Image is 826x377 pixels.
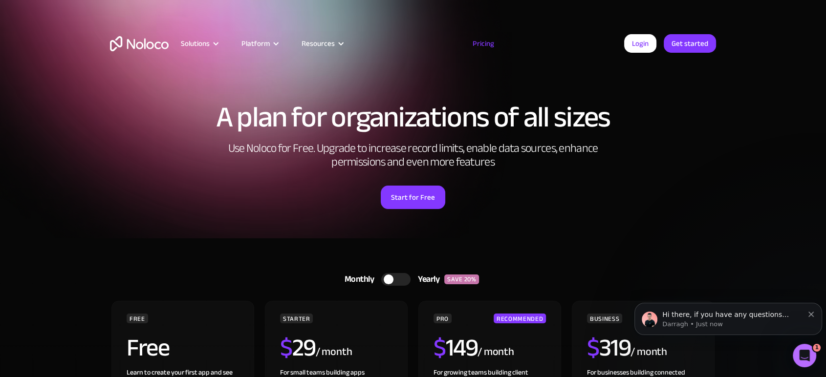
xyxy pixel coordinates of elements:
div: Yearly [411,272,444,287]
a: Pricing [460,37,506,50]
div: Monthly [332,272,382,287]
span: 1 [813,344,821,352]
div: / month [630,344,667,360]
h1: A plan for organizations of all sizes [110,103,716,132]
h2: Use Noloco for Free. Upgrade to increase record limits, enable data sources, enhance permissions ... [217,142,609,169]
h2: 319 [587,335,630,360]
a: Login [624,34,656,53]
iframe: Intercom live chat [793,344,816,367]
h2: 29 [280,335,316,360]
div: / month [478,344,514,360]
div: Platform [229,37,289,50]
div: RECOMMENDED [494,314,546,323]
div: Solutions [169,37,229,50]
a: Start for Free [381,186,445,209]
div: Platform [241,37,270,50]
a: Get started [664,34,716,53]
div: BUSINESS [587,314,622,323]
h2: Free [127,335,169,360]
span: $ [280,325,292,371]
div: PRO [434,314,452,323]
div: Solutions [181,37,210,50]
div: STARTER [280,314,313,323]
iframe: Intercom notifications message [630,282,826,351]
div: FREE [127,314,148,323]
div: Resources [289,37,354,50]
span: $ [587,325,599,371]
div: Resources [302,37,335,50]
div: / month [315,344,352,360]
a: home [110,36,169,51]
h2: 149 [434,335,478,360]
div: SAVE 20% [444,274,479,284]
span: $ [434,325,446,371]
